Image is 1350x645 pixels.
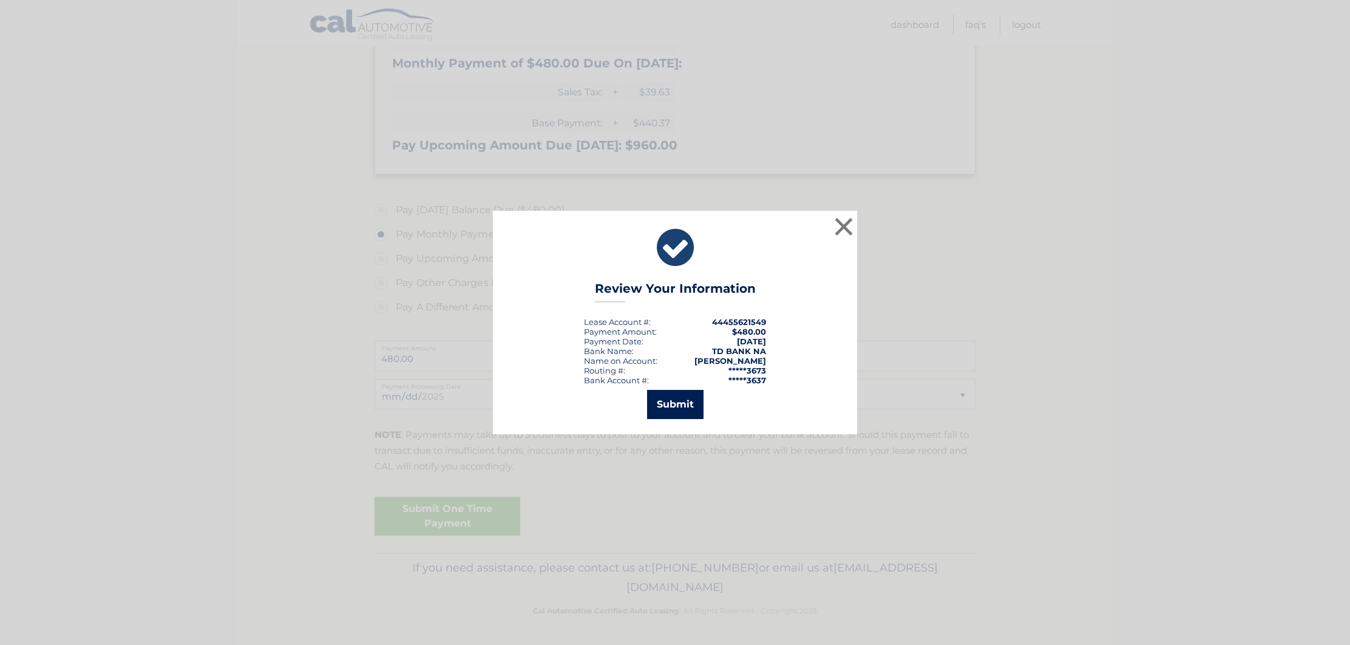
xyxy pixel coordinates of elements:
div: Payment Amount: [584,327,657,336]
div: Routing #: [584,366,625,375]
div: Bank Account #: [584,375,649,385]
span: [DATE] [737,336,766,346]
div: Bank Name: [584,346,634,356]
div: Lease Account #: [584,317,651,327]
strong: 44455621549 [712,317,766,327]
button: Submit [647,390,704,419]
div: : [584,336,643,346]
h3: Review Your Information [595,281,756,302]
span: $480.00 [732,327,766,336]
div: Name on Account: [584,356,657,366]
strong: [PERSON_NAME] [694,356,766,366]
button: × [832,214,856,239]
span: Payment Date [584,336,642,346]
strong: TD BANK NA [712,346,766,356]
